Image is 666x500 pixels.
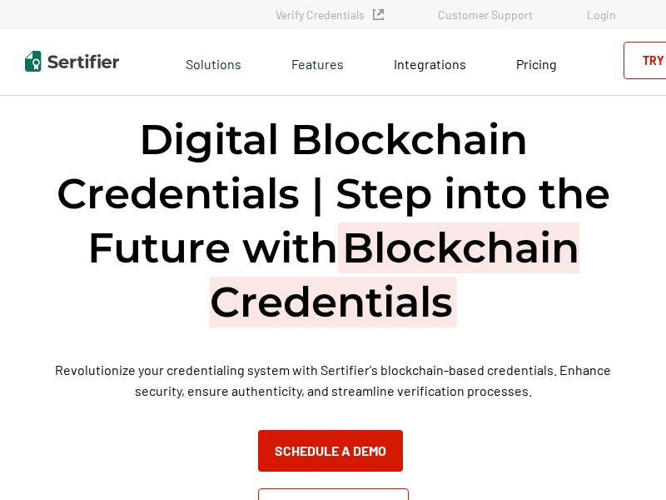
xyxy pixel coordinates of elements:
h1: Digital Blockchain Credentials | Step into the Future with [13,112,653,329]
span: Integrations [394,56,466,72]
a: Customer Support [438,7,533,22]
span: Pricing [516,56,557,72]
a: Pricing [516,52,557,72]
a: Login [587,7,616,22]
a: Integrations [394,52,466,72]
img: Verified [373,9,384,20]
span: Solutions [186,52,241,72]
img: Sertifier | Digital Credentialing Platform [25,51,119,72]
span: Blockchain Credentials [210,222,579,327]
span: Features [291,52,344,72]
p: Revolutionize your credentialing system with Sertifier's blockchain-based credentials. Enhance se... [45,359,620,401]
a: Verify Credentials [276,7,384,22]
